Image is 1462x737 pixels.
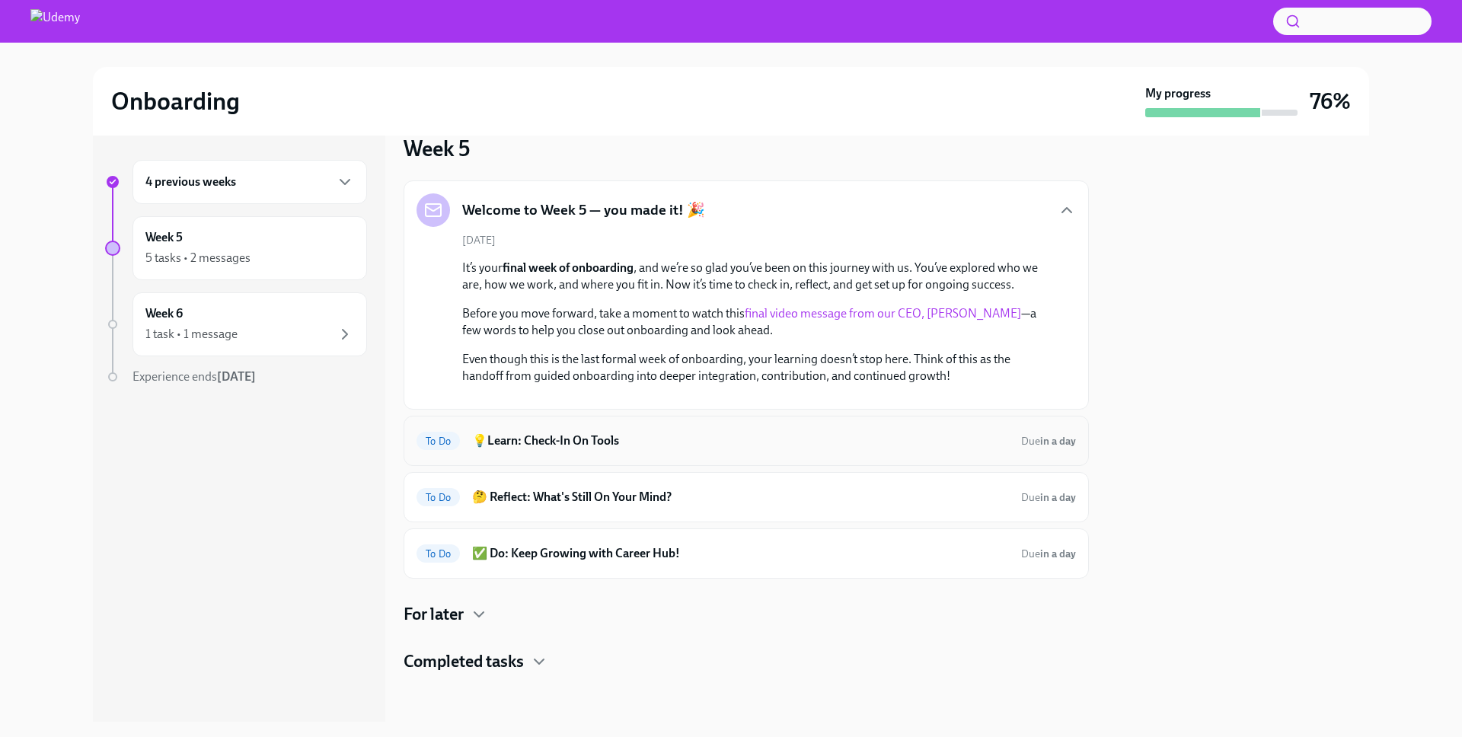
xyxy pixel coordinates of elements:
[472,432,1009,449] h6: 💡Learn: Check-In On Tools
[1021,434,1076,448] span: September 7th, 2025 01:00
[105,292,367,356] a: Week 61 task • 1 message
[404,650,524,673] h4: Completed tasks
[1040,491,1076,504] strong: in a day
[145,229,183,246] h6: Week 5
[503,260,634,275] strong: final week of onboarding
[1021,490,1076,505] span: September 7th, 2025 01:00
[417,541,1076,566] a: To Do✅ Do: Keep Growing with Career Hub!Duein a day
[462,200,705,220] h5: Welcome to Week 5 — you made it! 🎉
[145,326,238,343] div: 1 task • 1 message
[30,9,80,33] img: Udemy
[462,233,496,247] span: [DATE]
[1021,435,1076,448] span: Due
[462,305,1052,339] p: Before you move forward, take a moment to watch this —a few words to help you close out onboardin...
[417,485,1076,509] a: To Do🤔 Reflect: What's Still On Your Mind?Duein a day
[417,429,1076,453] a: To Do💡Learn: Check-In On ToolsDuein a day
[111,86,240,116] h2: Onboarding
[1021,547,1076,561] span: September 7th, 2025 01:00
[1021,491,1076,504] span: Due
[145,305,183,322] h6: Week 6
[417,492,460,503] span: To Do
[1145,85,1211,102] strong: My progress
[105,216,367,280] a: Week 55 tasks • 2 messages
[404,603,1089,626] div: For later
[404,603,464,626] h4: For later
[217,369,256,384] strong: [DATE]
[132,369,256,384] span: Experience ends
[745,306,1021,321] a: final video message from our CEO, [PERSON_NAME]
[1021,547,1076,560] span: Due
[145,250,251,266] div: 5 tasks • 2 messages
[145,174,236,190] h6: 4 previous weeks
[462,351,1052,384] p: Even though this is the last formal week of onboarding, your learning doesn’t stop here. Think of...
[1040,547,1076,560] strong: in a day
[417,548,460,560] span: To Do
[404,650,1089,673] div: Completed tasks
[472,489,1009,506] h6: 🤔 Reflect: What's Still On Your Mind?
[462,260,1052,293] p: It’s your , and we’re so glad you’ve been on this journey with us. You’ve explored who we are, ho...
[417,435,460,447] span: To Do
[132,160,367,204] div: 4 previous weeks
[1040,435,1076,448] strong: in a day
[472,545,1009,562] h6: ✅ Do: Keep Growing with Career Hub!
[404,135,470,162] h3: Week 5
[1310,88,1351,115] h3: 76%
